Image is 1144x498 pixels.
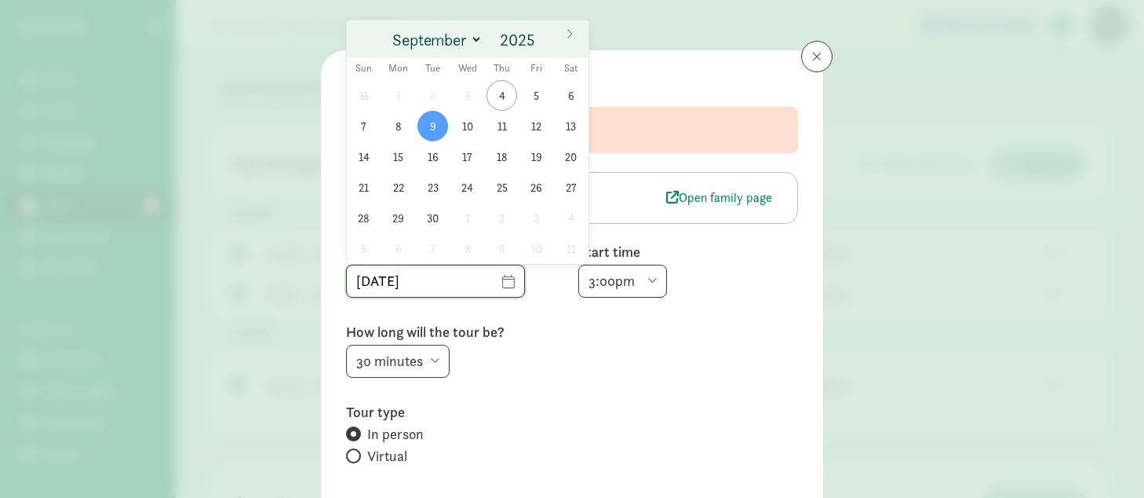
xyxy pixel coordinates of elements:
label: Tour type [346,403,798,422]
span: September 12, 2025 [521,111,552,141]
span: September 21, 2025 [348,172,379,203]
span: October 5, 2025 [348,233,379,264]
span: September 17, 2025 [452,141,483,172]
span: Mon [381,64,416,74]
span: Sat [554,64,588,74]
span: September 24, 2025 [452,172,483,203]
span: October 10, 2025 [521,233,552,264]
span: September 10, 2025 [452,111,483,141]
span: September 8, 2025 [383,111,414,141]
span: October 8, 2025 [452,233,483,264]
label: How long will the tour be? [346,323,798,342]
label: Start time [578,243,798,262]
span: Open family page [666,189,772,207]
span: October 4, 2025 [556,203,586,233]
span: September 23, 2025 [417,172,448,203]
span: September 20, 2025 [556,141,586,172]
span: Virtual [367,447,407,466]
span: October 7, 2025 [417,233,448,264]
span: Sun [347,64,381,74]
span: September 5, 2025 [521,80,552,111]
span: September 22, 2025 [383,172,414,203]
span: September 25, 2025 [486,172,517,203]
input: Year [495,29,545,51]
span: October 2, 2025 [486,203,517,233]
span: Tue [416,64,450,74]
span: September 7, 2025 [348,111,379,141]
select: Month [386,27,483,53]
h4: Edit tour details [346,75,785,101]
span: September 9, 2025 [417,111,448,141]
span: September 29, 2025 [383,203,414,233]
span: October 11, 2025 [556,233,586,264]
span: Thu [485,64,519,74]
span: September 14, 2025 [348,141,379,172]
span: September 19, 2025 [521,141,552,172]
span: September 6, 2025 [556,80,586,111]
span: October 3, 2025 [521,203,552,233]
span: September 18, 2025 [486,141,517,172]
span: September 15, 2025 [383,141,414,172]
span: Wed [450,64,485,74]
span: September 30, 2025 [417,203,448,233]
a: Open family page [660,187,778,209]
span: October 6, 2025 [383,233,414,264]
span: September 26, 2025 [521,172,552,203]
span: In person [367,425,424,444]
span: September 4, 2025 [486,80,517,111]
span: October 9, 2025 [486,233,517,264]
iframe: Chat Widget [1066,423,1144,498]
span: September 16, 2025 [417,141,448,172]
span: September 28, 2025 [348,203,379,233]
span: October 1, 2025 [452,203,483,233]
span: Fri [519,64,554,74]
span: September 11, 2025 [486,111,517,141]
span: September 27, 2025 [556,172,586,203]
label: Tour date [346,243,566,262]
span: September 13, 2025 [556,111,586,141]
